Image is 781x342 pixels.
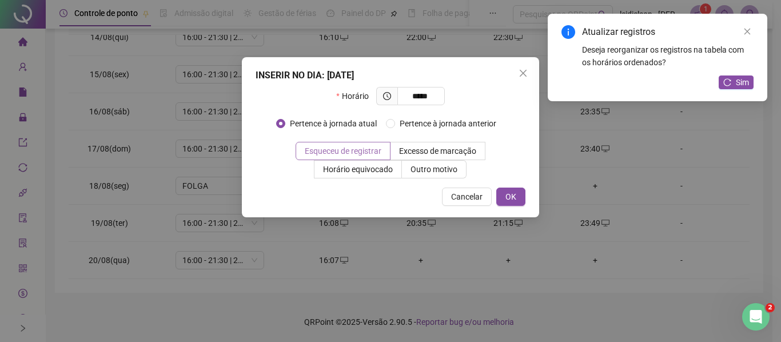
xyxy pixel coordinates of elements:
iframe: Intercom live chat [742,303,770,331]
span: reload [723,78,731,86]
span: OK [505,190,516,203]
span: Sim [736,76,749,89]
span: Pertence à jornada atual [285,117,381,130]
span: Outro motivo [411,165,457,174]
div: INSERIR NO DIA : [DATE] [256,69,525,82]
span: close [743,27,751,35]
button: Close [514,64,532,82]
span: close [519,69,528,78]
span: Excesso de marcação [399,146,476,156]
span: clock-circle [383,92,391,100]
span: Horário equivocado [323,165,393,174]
label: Horário [336,87,376,105]
div: Atualizar registros [582,25,754,39]
button: Cancelar [442,188,492,206]
div: Deseja reorganizar os registros na tabela com os horários ordenados? [582,43,754,69]
button: OK [496,188,525,206]
button: Sim [719,75,754,89]
span: Cancelar [451,190,483,203]
span: Pertence à jornada anterior [395,117,501,130]
span: 2 [766,303,775,312]
span: Esqueceu de registrar [305,146,381,156]
a: Close [741,25,754,38]
span: info-circle [561,25,575,39]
